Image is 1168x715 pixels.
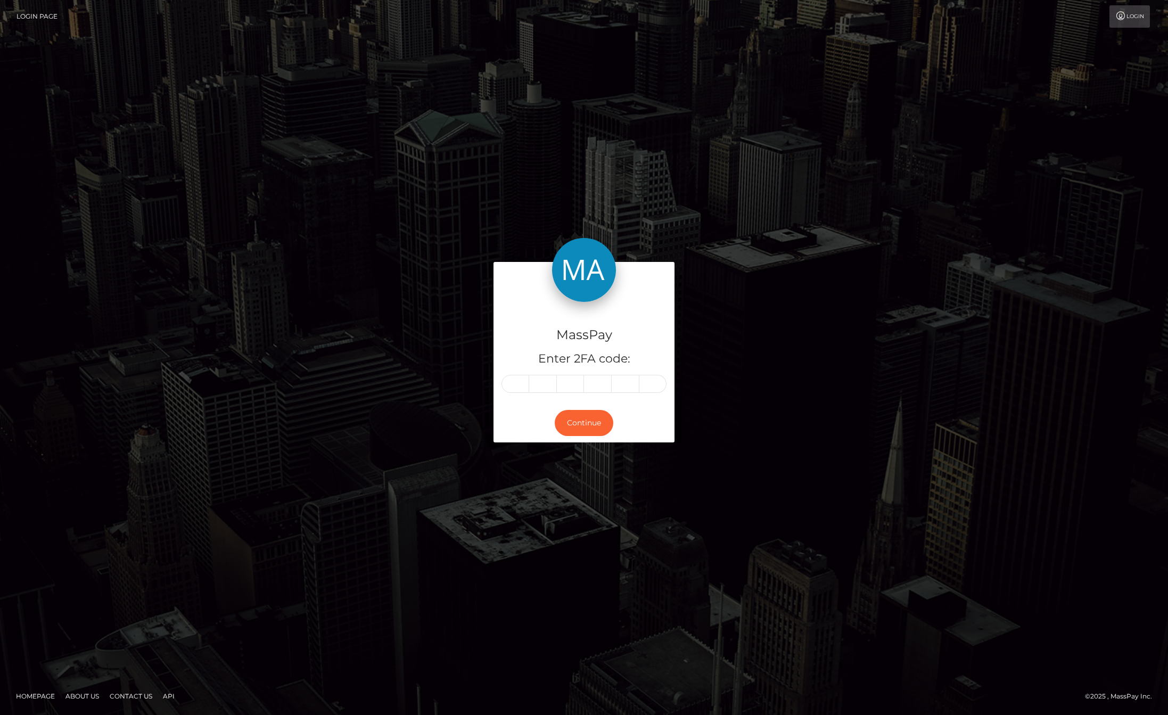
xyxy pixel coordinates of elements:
[159,688,179,704] a: API
[12,688,59,704] a: Homepage
[105,688,157,704] a: Contact Us
[1109,5,1150,28] a: Login
[552,238,616,302] img: MassPay
[501,351,667,367] h5: Enter 2FA code:
[17,5,57,28] a: Login Page
[1085,691,1160,702] div: © 2025 , MassPay Inc.
[555,410,613,436] button: Continue
[61,688,103,704] a: About Us
[501,326,667,344] h4: MassPay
